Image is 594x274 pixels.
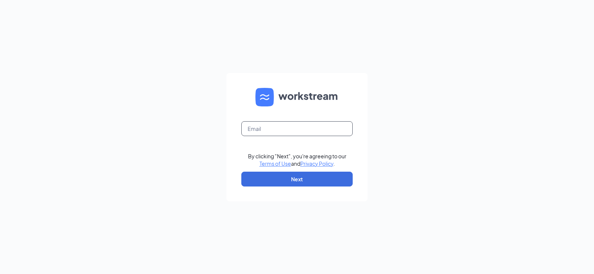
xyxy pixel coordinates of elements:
a: Terms of Use [260,160,291,167]
input: Email [241,121,353,136]
img: WS logo and Workstream text [255,88,339,106]
div: By clicking "Next", you're agreeing to our and . [248,152,346,167]
a: Privacy Policy [300,160,333,167]
button: Next [241,172,353,186]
